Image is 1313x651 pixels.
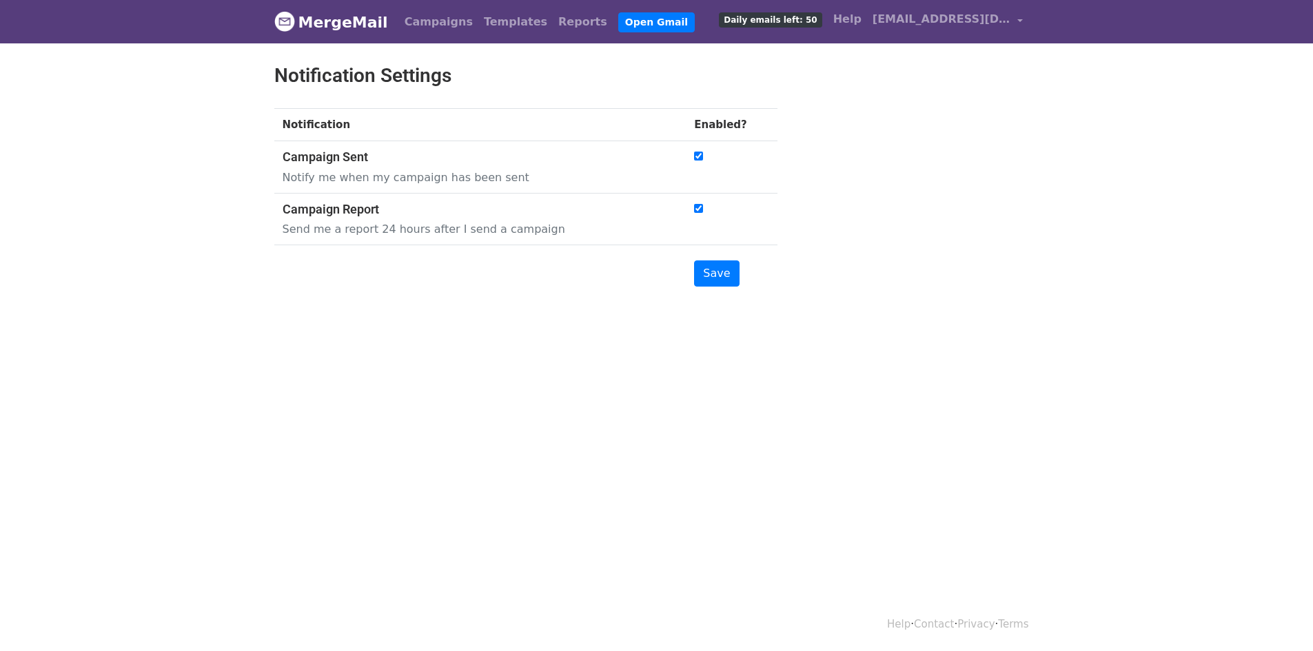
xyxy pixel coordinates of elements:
[867,6,1028,38] a: [EMAIL_ADDRESS][DOMAIN_NAME]
[274,11,295,32] img: MergeMail logo
[283,149,664,165] h5: Campaign Sent
[274,108,686,141] th: Notification
[686,108,777,141] th: Enabled?
[553,8,613,36] a: Reports
[274,64,777,87] h2: Notification Settings
[828,6,867,33] a: Help
[873,11,1010,28] span: [EMAIL_ADDRESS][DOMAIN_NAME]
[618,12,695,32] a: Open Gmail
[283,170,664,185] p: Notify me when my campaign has been sent
[914,618,954,630] a: Contact
[274,8,388,37] a: MergeMail
[887,618,910,630] a: Help
[283,202,664,217] h5: Campaign Report
[478,8,553,36] a: Templates
[998,618,1028,630] a: Terms
[399,8,478,36] a: Campaigns
[719,12,822,28] span: Daily emails left: 50
[694,260,739,287] input: Save
[283,222,664,236] p: Send me a report 24 hours after I send a campaign
[957,618,995,630] a: Privacy
[713,6,827,33] a: Daily emails left: 50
